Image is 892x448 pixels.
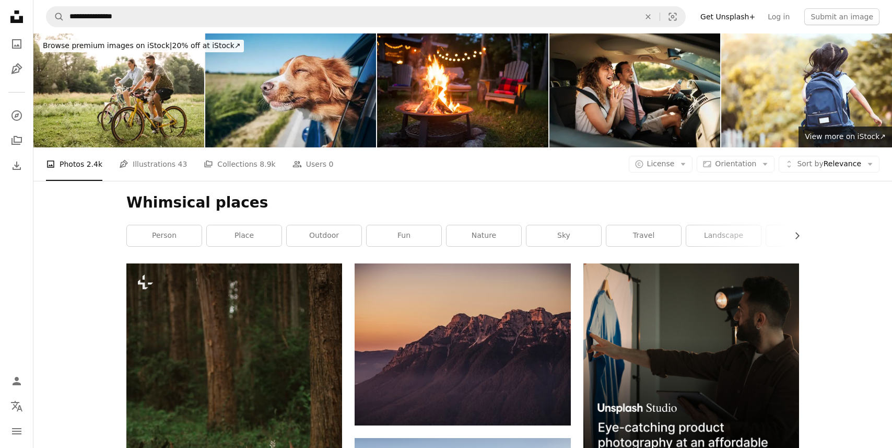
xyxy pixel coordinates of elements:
a: outdoor [287,225,361,246]
a: scenery [766,225,841,246]
a: place [207,225,281,246]
a: travel [606,225,681,246]
a: Download History [6,155,27,176]
a: sky [526,225,601,246]
img: landscape photo of rock formation [355,263,570,426]
button: Sort byRelevance [779,156,879,173]
img: Road Trip Romance [549,33,720,147]
span: 43 [178,158,187,170]
a: nature [447,225,521,246]
span: License [647,159,675,168]
span: Sort by [797,159,823,168]
img: Cute asian child girl with backpack running and going to school [721,33,892,147]
a: a chair with a cake on it in the woods [126,421,342,430]
span: Relevance [797,159,861,169]
button: License [629,156,693,173]
a: Users 0 [292,147,334,181]
form: Find visuals sitewide [46,6,686,27]
a: Log in / Sign up [6,371,27,392]
h1: Whimsical places [126,193,799,212]
a: View more on iStock↗ [799,127,892,147]
a: fun [367,225,441,246]
a: Illustrations [6,59,27,79]
button: Search Unsplash [46,7,64,27]
span: 0 [328,158,333,170]
a: Collections 8.9k [204,147,275,181]
a: Get Unsplash+ [694,8,761,25]
button: Language [6,396,27,417]
span: View more on iStock ↗ [805,132,886,141]
a: Explore [6,105,27,126]
a: landscape [686,225,761,246]
span: Orientation [715,159,756,168]
a: Collections [6,130,27,151]
button: Submit an image [804,8,879,25]
img: Dog travel by car [205,33,376,147]
a: Browse premium images on iStock|20% off at iStock↗ [33,33,250,59]
button: Clear [637,7,660,27]
a: Photos [6,33,27,54]
span: 8.9k [260,158,275,170]
a: person [127,225,202,246]
button: Orientation [697,156,774,173]
img: Family riding bicycles in the forest [33,33,204,147]
span: 20% off at iStock ↗ [43,41,241,50]
a: Illustrations 43 [119,147,187,181]
button: Visual search [660,7,685,27]
button: scroll list to the right [788,225,799,246]
span: Browse premium images on iStock | [43,41,172,50]
button: Menu [6,421,27,442]
a: Log in [761,8,796,25]
a: landscape photo of rock formation [355,340,570,349]
img: Late evening campfire at a beatiful canadian chalet [377,33,548,147]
